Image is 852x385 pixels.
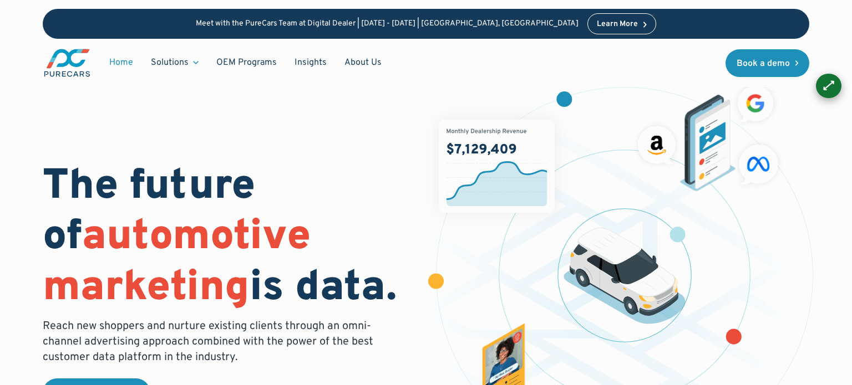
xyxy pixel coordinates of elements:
img: ads on social media and advertising partners [633,80,784,192]
img: chart showing monthly dealership revenue of $7m [439,120,555,212]
div: Solutions [151,57,189,69]
p: Meet with the PureCars Team at Digital Dealer | [DATE] - [DATE] | [GEOGRAPHIC_DATA], [GEOGRAPHIC_... [196,19,579,29]
img: purecars logo [43,48,92,78]
a: Home [100,52,142,73]
a: main [43,48,92,78]
a: Book a demo [726,49,810,77]
p: Reach new shoppers and nurture existing clients through an omni-channel advertising approach comb... [43,319,380,365]
div: Learn More [597,20,638,28]
a: About Us [336,52,390,73]
a: Learn More [587,13,656,34]
div: Book a demo [737,59,790,68]
a: Insights [286,52,336,73]
div: Solutions [142,52,207,73]
h1: The future of is data. [43,162,413,314]
a: OEM Programs [207,52,286,73]
span: automotive marketing [43,211,311,315]
img: illustration of a vehicle [564,228,686,324]
div: ⟷ [819,76,839,96]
